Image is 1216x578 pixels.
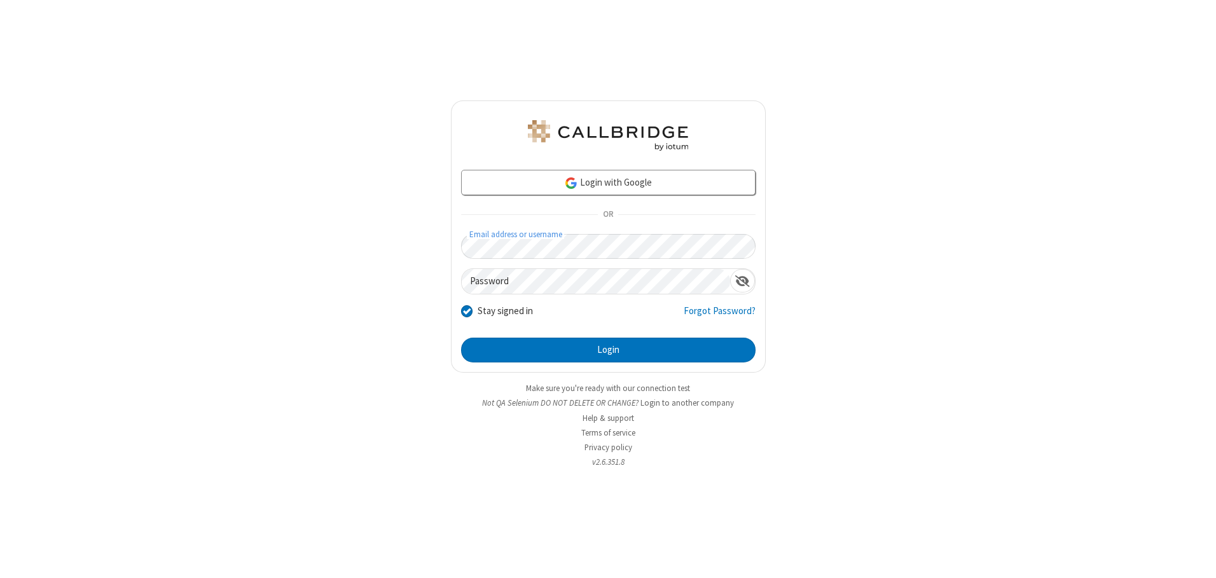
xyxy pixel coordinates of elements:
img: google-icon.png [564,176,578,190]
a: Make sure you're ready with our connection test [526,383,690,394]
button: Login [461,338,756,363]
input: Password [462,269,730,294]
a: Terms of service [581,427,635,438]
li: Not QA Selenium DO NOT DELETE OR CHANGE? [451,397,766,409]
img: QA Selenium DO NOT DELETE OR CHANGE [525,120,691,151]
a: Privacy policy [584,442,632,453]
a: Help & support [583,413,634,423]
li: v2.6.351.8 [451,456,766,468]
a: Forgot Password? [684,304,756,328]
input: Email address or username [461,234,756,259]
span: OR [598,206,618,224]
label: Stay signed in [478,304,533,319]
button: Login to another company [640,397,734,409]
a: Login with Google [461,170,756,195]
div: Show password [730,269,755,292]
